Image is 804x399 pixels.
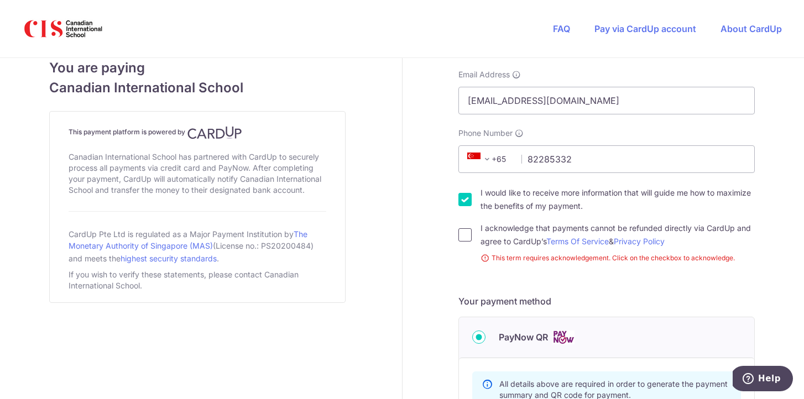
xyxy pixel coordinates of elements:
[458,128,513,139] span: Phone Number
[614,237,665,246] a: Privacy Policy
[481,253,755,264] small: This term requires acknowledgement. Click on the checkbox to acknowledge.
[187,126,242,139] img: CardUp
[552,330,575,344] img: Cards logo
[458,295,755,308] h5: Your payment method
[121,254,217,263] a: highest security standards
[594,23,696,34] a: Pay via CardUp account
[49,78,346,98] span: Canadian International School
[69,149,326,198] div: Canadian International School has partnered with CardUp to securely process all payments via cred...
[458,87,755,114] input: Email address
[553,23,570,34] a: FAQ
[49,58,346,78] span: You are paying
[481,186,755,213] label: I would like to receive more information that will guide me how to maximize the benefits of my pa...
[464,153,514,166] span: +65
[721,23,782,34] a: About CardUp
[69,225,326,267] div: CardUp Pte Ltd is regulated as a Major Payment Institution by (License no.: PS20200484) and meets...
[499,330,548,344] span: PayNow QR
[69,126,326,139] h4: This payment platform is powered by
[467,153,494,166] span: +65
[472,330,741,344] div: PayNow QR Cards logo
[481,222,755,248] label: I acknowledge that payments cannot be refunded directly via CardUp and agree to CardUp’s &
[546,237,609,246] a: Terms Of Service
[458,69,510,80] span: Email Address
[69,267,326,293] div: If you wish to verify these statements, please contact Canadian International School.
[733,366,793,393] iframe: Opens a widget where you can find more information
